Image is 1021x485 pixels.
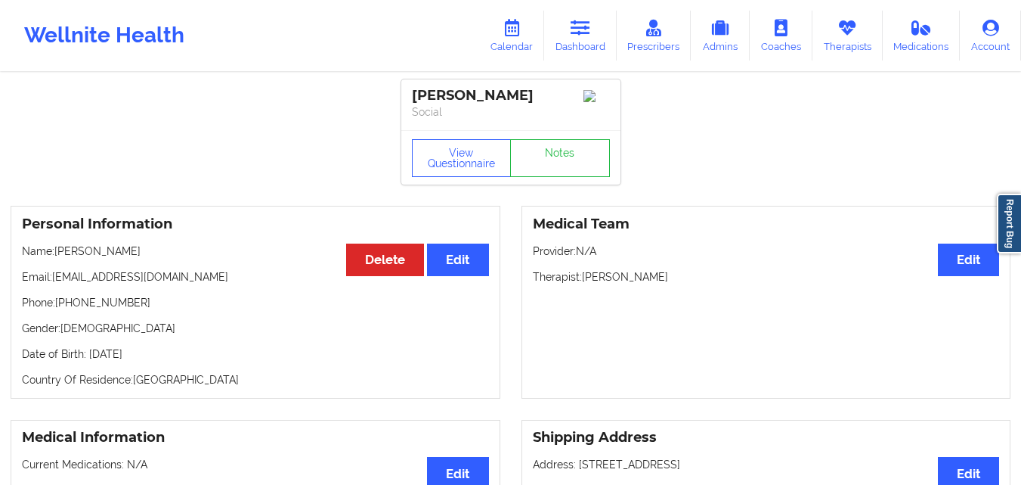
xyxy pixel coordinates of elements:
[691,11,750,61] a: Admins
[617,11,691,61] a: Prescribers
[533,244,1000,259] p: Provider: N/A
[812,11,883,61] a: Therapists
[533,457,1000,472] p: Address: [STREET_ADDRESS]
[22,321,489,336] p: Gender: [DEMOGRAPHIC_DATA]
[533,429,1000,446] h3: Shipping Address
[750,11,812,61] a: Coaches
[533,216,1000,233] h3: Medical Team
[412,87,610,104] div: [PERSON_NAME]
[22,372,489,387] p: Country Of Residence: [GEOGRAPHIC_DATA]
[22,347,489,362] p: Date of Birth: [DATE]
[22,295,489,310] p: Phone: [PHONE_NUMBER]
[883,11,961,61] a: Medications
[22,457,489,472] p: Current Medications: N/A
[479,11,544,61] a: Calendar
[544,11,617,61] a: Dashboard
[997,194,1021,253] a: Report Bug
[22,216,489,233] h3: Personal Information
[583,90,610,102] img: Image%2Fplaceholer-image.png
[412,104,610,120] p: Social
[412,139,512,177] button: View Questionnaire
[960,11,1021,61] a: Account
[533,269,1000,284] p: Therapist: [PERSON_NAME]
[22,269,489,284] p: Email: [EMAIL_ADDRESS][DOMAIN_NAME]
[346,244,424,276] button: Delete
[427,244,488,276] button: Edit
[22,244,489,259] p: Name: [PERSON_NAME]
[510,139,610,177] a: Notes
[938,244,999,276] button: Edit
[22,429,489,446] h3: Medical Information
